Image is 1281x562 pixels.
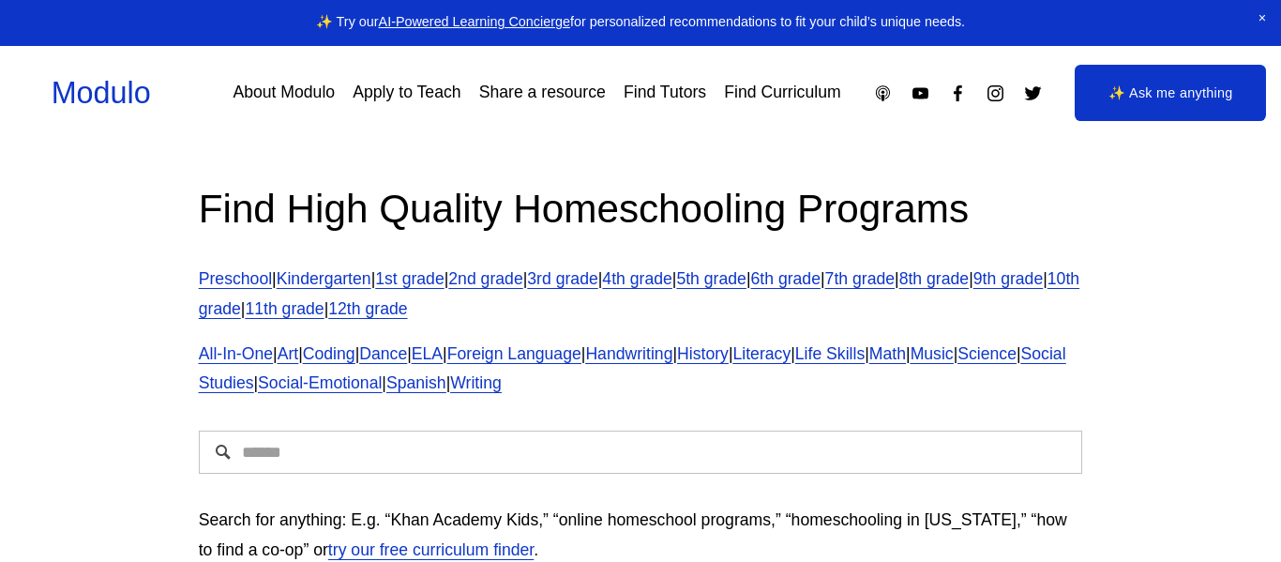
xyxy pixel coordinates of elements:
[957,344,1017,363] a: Science
[386,373,446,392] a: Spanish
[412,344,443,363] a: ELA
[328,540,534,559] a: try our free curriculum finder
[973,269,1043,288] a: 9th grade
[258,373,382,392] a: Social-Emotional
[233,77,335,110] a: About Modulo
[199,269,1079,318] a: 10th grade
[199,344,1066,393] a: Social Studies
[379,14,570,29] a: AI-Powered Learning Concierge
[1023,84,1043,103] a: Twitter
[245,299,324,318] a: 11th grade
[873,84,893,103] a: Apple Podcasts
[447,344,581,363] a: Foreign Language
[359,344,407,363] a: Dance
[624,77,706,110] a: Find Tutors
[278,344,299,363] a: Art
[277,269,371,288] a: Kindergarten
[795,344,865,363] a: Life Skills
[602,269,671,288] a: 4th grade
[585,344,672,363] a: Handwriting
[199,344,273,363] a: All-In-One
[448,269,522,288] a: 2nd grade
[199,431,1083,474] input: Search
[732,344,791,363] a: Literacy
[479,77,606,110] a: Share a resource
[450,373,502,392] a: Writing
[328,299,407,318] a: 12th grade
[677,344,729,363] a: History
[199,265,1083,325] p: | | | | | | | | | | | | |
[911,84,930,103] a: YouTube
[375,269,445,288] a: 1st grade
[751,269,821,288] a: 6th grade
[869,344,906,363] a: Math
[948,84,968,103] a: Facebook
[199,183,1083,235] h2: Find High Quality Homeschooling Programs
[1075,65,1266,121] a: ✨ Ask me anything
[303,344,355,363] a: Coding
[899,269,969,288] a: 8th grade
[199,269,272,288] a: Preschool
[353,77,460,110] a: Apply to Teach
[825,269,895,288] a: 7th grade
[527,269,597,288] a: 3rd grade
[199,340,1083,400] p: | | | | | | | | | | | | | | | |
[676,269,746,288] a: 5th grade
[986,84,1005,103] a: Instagram
[52,76,151,110] a: Modulo
[911,344,954,363] a: Music
[724,77,840,110] a: Find Curriculum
